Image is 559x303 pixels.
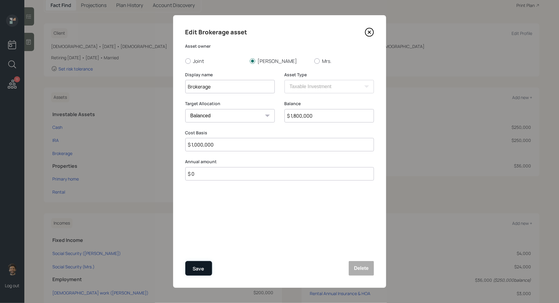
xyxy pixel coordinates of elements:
[285,72,374,78] label: Asset Type
[185,27,247,37] h4: Edit Brokerage asset
[185,72,275,78] label: Display name
[185,43,374,49] label: Asset owner
[185,159,374,165] label: Annual amount
[314,58,374,64] label: Mrs.
[250,58,309,64] label: [PERSON_NAME]
[193,265,204,273] div: Save
[349,261,374,276] button: Delete
[285,101,374,107] label: Balance
[185,101,275,107] label: Target Allocation
[185,58,245,64] label: Joint
[185,130,374,136] label: Cost Basis
[185,261,212,276] button: Save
